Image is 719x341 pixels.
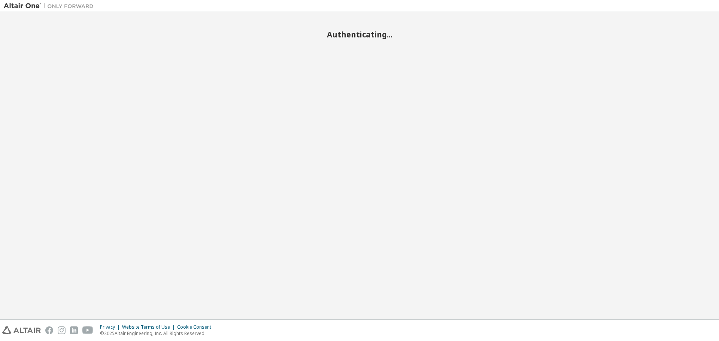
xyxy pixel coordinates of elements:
img: linkedin.svg [70,326,78,334]
img: facebook.svg [45,326,53,334]
div: Website Terms of Use [122,324,177,330]
p: © 2025 Altair Engineering, Inc. All Rights Reserved. [100,330,216,337]
img: youtube.svg [82,326,93,334]
h2: Authenticating... [4,30,715,39]
img: altair_logo.svg [2,326,41,334]
div: Privacy [100,324,122,330]
img: Altair One [4,2,97,10]
div: Cookie Consent [177,324,216,330]
img: instagram.svg [58,326,66,334]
